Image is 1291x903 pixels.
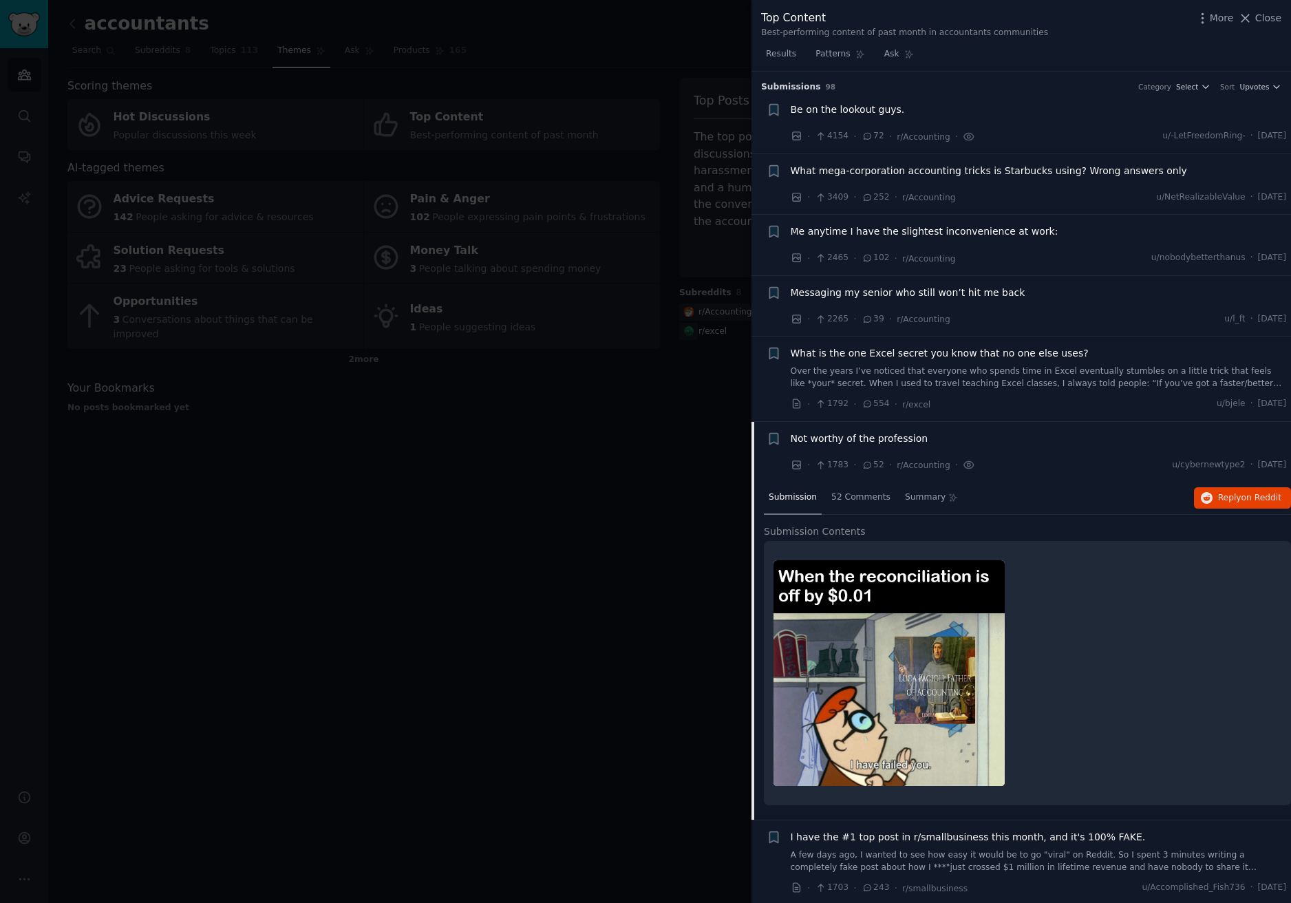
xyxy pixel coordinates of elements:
span: Ask [884,48,899,61]
span: · [889,129,892,144]
span: Reply [1218,492,1281,504]
div: Best-performing content of past month in accountants communities [761,27,1048,39]
span: Close [1255,11,1281,25]
span: · [853,190,856,204]
span: · [807,881,810,895]
span: 52 Comments [831,491,890,504]
button: Replyon Reddit [1194,487,1291,509]
span: u/bjele [1217,398,1246,410]
span: u/NetRealizableValue [1156,191,1246,204]
span: u/l_ft [1224,313,1245,326]
span: · [955,458,958,472]
span: u/Accomplished_Fish736 [1142,882,1245,894]
span: [DATE] [1258,191,1286,204]
span: Patterns [815,48,850,61]
span: r/excel [902,400,930,410]
span: r/smallbusiness [902,884,968,893]
span: 1792 [815,398,849,410]
span: · [853,458,856,472]
span: · [807,397,810,412]
span: · [894,190,897,204]
a: Be on the lookout guys. [791,103,905,117]
span: · [853,251,856,266]
span: Submission Contents [764,524,866,539]
span: · [853,129,856,144]
span: r/Accounting [902,193,956,202]
span: 243 [862,882,890,894]
span: More [1210,11,1234,25]
span: 1783 [815,459,849,471]
span: Submission [769,491,817,504]
span: · [1250,313,1253,326]
span: · [853,881,856,895]
span: 39 [862,313,884,326]
span: u/nobodybetterthanus [1151,252,1246,264]
span: Summary [905,491,946,504]
span: u/-LetFreedomRing- [1162,130,1245,142]
a: I have the #1 top post in r/smallbusiness this month, and it's 100% FAKE. [791,830,1146,844]
span: [DATE] [1258,459,1286,471]
span: What is the one Excel secret you know that no one else uses? [791,346,1089,361]
span: 2265 [815,313,849,326]
button: Upvotes [1239,82,1281,92]
span: r/Accounting [897,132,950,142]
span: 252 [862,191,890,204]
span: · [889,312,892,326]
span: [DATE] [1258,130,1286,142]
button: Close [1238,11,1281,25]
div: Top Content [761,10,1048,27]
span: · [1250,130,1253,142]
button: More [1195,11,1234,25]
span: [DATE] [1258,252,1286,264]
span: · [894,881,897,895]
span: 52 [862,459,884,471]
span: Upvotes [1239,82,1269,92]
span: r/Accounting [902,254,956,264]
span: · [1250,882,1253,894]
span: 4154 [815,130,849,142]
span: 102 [862,252,890,264]
div: Category [1138,82,1171,92]
span: 1703 [815,882,849,894]
span: · [807,458,810,472]
span: · [889,458,892,472]
span: on Reddit [1241,493,1281,502]
span: · [807,129,810,144]
span: · [1250,459,1253,471]
span: 72 [862,130,884,142]
span: · [1250,191,1253,204]
a: Me anytime I have the slightest inconvenience at work: [791,224,1058,239]
span: Results [766,48,796,61]
span: · [807,312,810,326]
a: Patterns [811,43,869,72]
span: · [807,190,810,204]
span: · [894,251,897,266]
img: Not worthy of the profession [773,560,1005,786]
span: [DATE] [1258,398,1286,410]
span: · [853,312,856,326]
span: 2465 [815,252,849,264]
span: [DATE] [1258,313,1286,326]
span: · [955,129,958,144]
span: r/Accounting [897,460,950,470]
span: Submission s [761,81,821,94]
a: Over the years I’ve noticed that everyone who spends time in Excel eventually stumbles on a littl... [791,365,1287,390]
a: What mega-corporation accounting tricks is Starbucks using? Wrong answers only [791,164,1187,178]
a: Not worthy of the profession [791,432,928,446]
span: · [1250,398,1253,410]
a: Ask [879,43,919,72]
span: 554 [862,398,890,410]
span: Select [1176,82,1198,92]
span: [DATE] [1258,882,1286,894]
a: A few days ago, I wanted to see how easy it would be to go "viral" on Reddit. So I spent 3 minute... [791,849,1287,873]
span: 3409 [815,191,849,204]
span: u/cybernewtype2 [1172,459,1246,471]
span: · [1250,252,1253,264]
button: Select [1176,82,1210,92]
a: Messaging my senior who still won’t hit me back [791,286,1025,300]
span: · [853,397,856,412]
